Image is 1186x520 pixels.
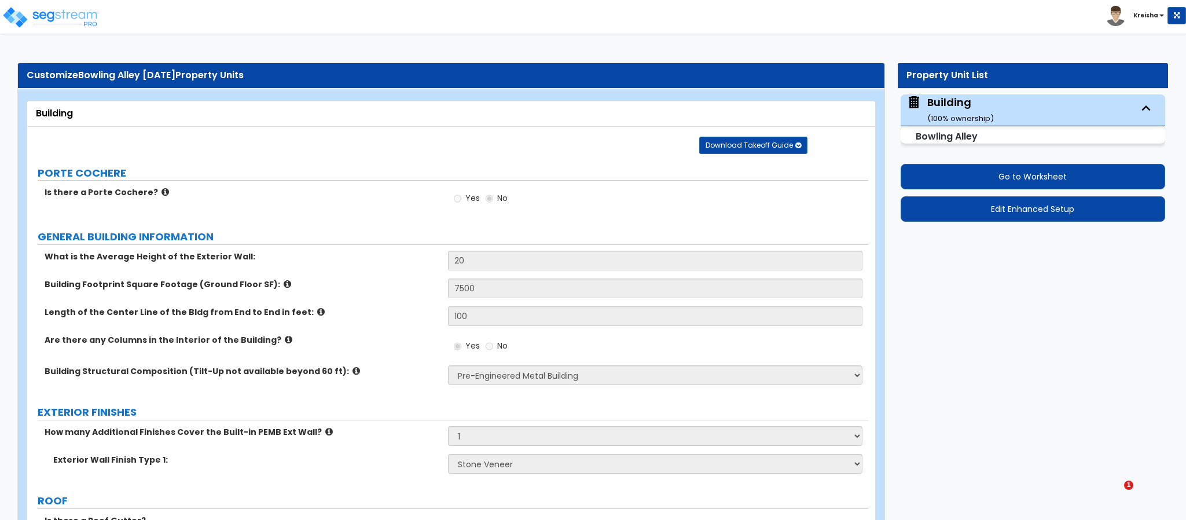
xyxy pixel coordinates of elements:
label: Building Footprint Square Footage (Ground Floor SF): [45,279,439,290]
i: click for more info! [161,188,169,196]
div: Building [36,107,866,120]
label: Are there any Columns in the Interior of the Building? [45,334,439,346]
input: Yes [454,192,461,205]
i: click for more info! [317,307,325,316]
span: No [497,340,508,351]
span: Bowling Alley [DATE] [78,68,175,82]
i: click for more info! [325,427,333,436]
b: Kreisha [1133,11,1158,20]
small: ( 100 % ownership) [927,113,994,124]
div: Customize Property Units [27,69,876,82]
span: 1 [1124,481,1133,490]
iframe: Intercom live chat [1100,481,1128,508]
div: Property Unit List [906,69,1159,82]
label: PORTE COCHERE [38,166,868,181]
label: Building Structural Composition (Tilt-Up not available beyond 60 ft): [45,365,439,377]
label: How many Additional Finishes Cover the Built-in PEMB Ext Wall? [45,426,439,438]
label: Is there a Porte Cochere? [45,186,439,198]
i: click for more info! [353,367,360,375]
span: Building [906,95,994,124]
label: What is the Average Height of the Exterior Wall: [45,251,439,262]
button: Download Takeoff Guide [699,137,807,154]
button: Edit Enhanced Setup [901,196,1165,222]
input: No [486,192,493,205]
span: Download Takeoff Guide [706,140,793,150]
label: GENERAL BUILDING INFORMATION [38,229,868,244]
i: click for more info! [284,280,291,288]
input: Yes [454,340,461,353]
span: Yes [465,340,480,351]
button: Go to Worksheet [901,164,1165,189]
img: avatar.png [1106,6,1126,26]
img: building.svg [906,95,921,110]
label: ROOF [38,493,868,508]
img: logo_pro_r.png [2,6,100,29]
div: Building [927,95,994,124]
label: Exterior Wall Finish Type 1: [53,454,439,466]
span: Yes [465,192,480,204]
i: click for more info! [285,335,292,344]
small: Bowling Alley [916,130,978,143]
label: Length of the Center Line of the Bldg from End to End in feet: [45,306,439,318]
input: No [486,340,493,353]
label: EXTERIOR FINISHES [38,405,868,420]
span: No [497,192,508,204]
